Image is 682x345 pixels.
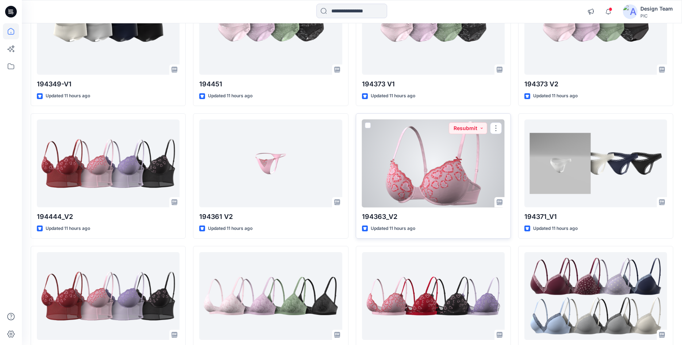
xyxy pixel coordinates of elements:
[199,79,342,89] p: 194451
[524,119,667,207] a: 194371_V1
[524,79,667,89] p: 194373 V2
[362,119,505,207] a: 194363_V2
[37,252,180,340] a: 194444_V1
[524,252,667,340] a: 194429
[46,225,90,232] p: Updated 11 hours ago
[362,212,505,222] p: 194363_V2
[199,212,342,222] p: 194361 V2
[208,92,253,100] p: Updated 11 hours ago
[371,92,415,100] p: Updated 11 hours ago
[362,79,505,89] p: 194373 V1
[362,252,505,340] a: 194359_V1
[37,212,180,222] p: 194444_V2
[533,92,578,100] p: Updated 11 hours ago
[640,13,673,19] div: PIC
[37,119,180,207] a: 194444_V2
[640,4,673,13] div: Design Team
[46,92,90,100] p: Updated 11 hours ago
[199,252,342,340] a: 194430
[524,212,667,222] p: 194371_V1
[208,225,253,232] p: Updated 11 hours ago
[199,119,342,207] a: 194361 V2
[533,225,578,232] p: Updated 11 hours ago
[623,4,637,19] img: avatar
[371,225,415,232] p: Updated 11 hours ago
[37,79,180,89] p: 194349-V1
